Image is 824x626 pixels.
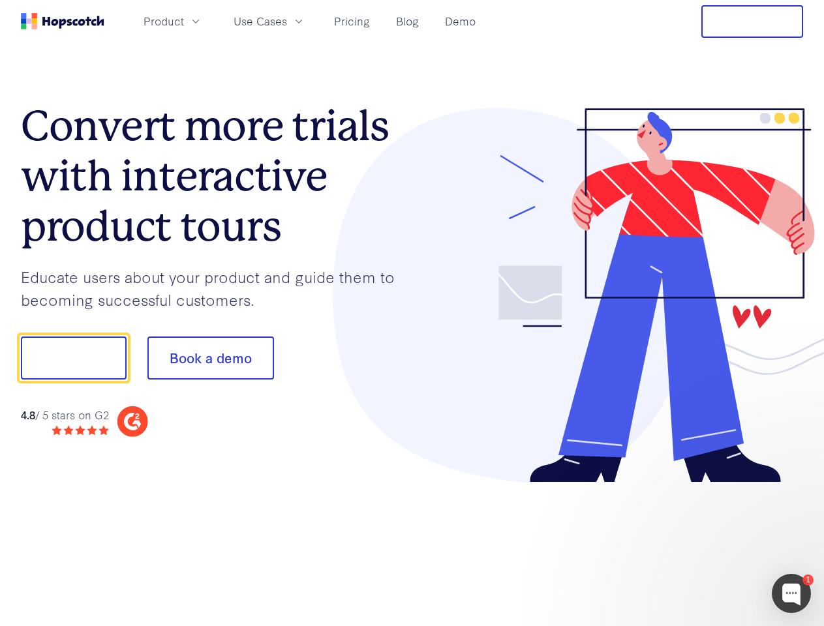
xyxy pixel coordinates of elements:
button: Book a demo [147,336,274,380]
span: Product [144,13,184,29]
button: Use Cases [226,10,313,32]
strong: 4.8 [21,407,35,422]
button: Product [136,10,210,32]
button: Show me! [21,336,127,380]
h1: Convert more trials with interactive product tours [21,101,412,251]
button: Free Trial [701,5,803,38]
a: Pricing [329,10,375,32]
span: Use Cases [234,13,287,29]
a: Demo [440,10,481,32]
div: 1 [802,574,814,586]
div: / 5 stars on G2 [21,407,109,423]
a: Blog [391,10,424,32]
p: Educate users about your product and guide them to becoming successful customers. [21,265,412,310]
a: Home [21,13,104,29]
